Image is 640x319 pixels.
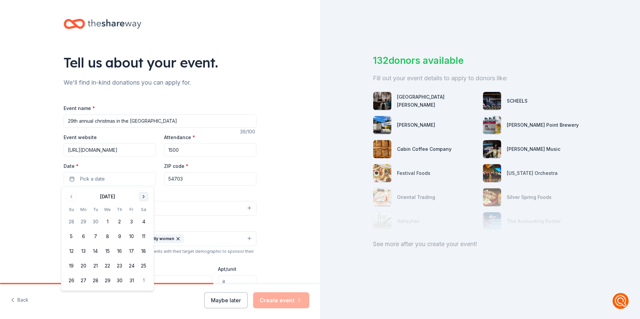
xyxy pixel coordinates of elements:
div: [PERSON_NAME] Music [507,145,560,153]
button: 23 [113,260,126,272]
button: Fundraiser [64,201,256,216]
button: All gendersAll agesMostly women [64,231,256,246]
button: Go to next month [139,192,148,201]
button: 9 [113,230,126,242]
div: We'll find in-kind donations you can apply for. [64,77,256,88]
div: SCHEELS [507,97,528,105]
button: 27 [77,275,89,287]
div: 132 donors available [373,54,587,68]
button: 8 [101,230,113,242]
button: 13 [77,245,89,257]
button: 22 [101,260,113,272]
img: photo for Stevens Point Brewery [483,116,501,134]
div: [PERSON_NAME] [397,121,435,129]
button: 20 [77,260,89,272]
img: photo for Matson [373,116,391,134]
button: 28 [89,275,101,287]
th: Monday [77,206,89,213]
label: Event name [64,105,95,112]
button: 6 [77,230,89,242]
img: photo for Cabin Coffee Company [373,140,391,158]
button: 12 [65,245,77,257]
button: 21 [89,260,101,272]
button: 17 [126,245,138,257]
input: Spring Fundraiser [64,114,256,128]
div: We use this information to help brands find events with their target demographic to sponsor their... [64,249,256,259]
button: 1 [101,216,113,228]
button: Maybe later [204,292,248,308]
label: Apt/unit [218,266,236,273]
img: photo for SCHEELS [483,92,501,110]
button: 28 [65,216,77,228]
div: Tell us about your event. [64,53,256,72]
label: Event website [64,134,97,141]
button: 16 [113,245,126,257]
th: Friday [126,206,138,213]
div: Cabin Coffee Company [397,145,452,153]
button: 5 [65,230,77,242]
button: 7 [89,230,101,242]
button: 30 [113,275,126,287]
button: 19 [65,260,77,272]
button: 24 [126,260,138,272]
div: [PERSON_NAME] Point Brewery [507,121,579,129]
label: ZIP code [164,163,188,170]
th: Thursday [113,206,126,213]
button: Pick a date [64,172,156,186]
span: Pick a date [80,175,105,183]
button: 3 [126,216,138,228]
img: photo for Alfred Music [483,140,501,158]
label: Date [64,163,156,170]
button: 31 [126,275,138,287]
button: 14 [89,245,101,257]
div: 39 /100 [240,128,256,136]
button: Back [11,293,28,307]
button: 29 [101,275,113,287]
button: 4 [138,216,150,228]
th: Saturday [138,206,150,213]
img: photo for St. James Hotel [373,92,391,110]
button: 2 [113,216,126,228]
input: # [218,275,256,289]
input: https://www... [64,143,156,156]
button: 25 [138,260,150,272]
button: 26 [65,275,77,287]
button: 15 [101,245,113,257]
button: 30 [89,216,101,228]
div: [DATE] [100,193,115,201]
th: Tuesday [89,206,101,213]
input: 20 [164,143,256,156]
div: Fill out your event details to apply to donors like: [373,73,587,84]
div: Mostly women [141,234,184,243]
th: Wednesday [101,206,113,213]
div: See more after you create your event! [373,239,587,249]
label: Attendance [164,134,195,141]
input: 12345 (U.S. only) [164,172,256,186]
button: Go to previous month [67,192,76,201]
div: [GEOGRAPHIC_DATA][PERSON_NAME] [397,93,477,109]
button: 1 [138,275,150,287]
button: 29 [77,216,89,228]
button: 11 [138,230,150,242]
th: Sunday [65,206,77,213]
button: 10 [126,230,138,242]
button: 18 [138,245,150,257]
